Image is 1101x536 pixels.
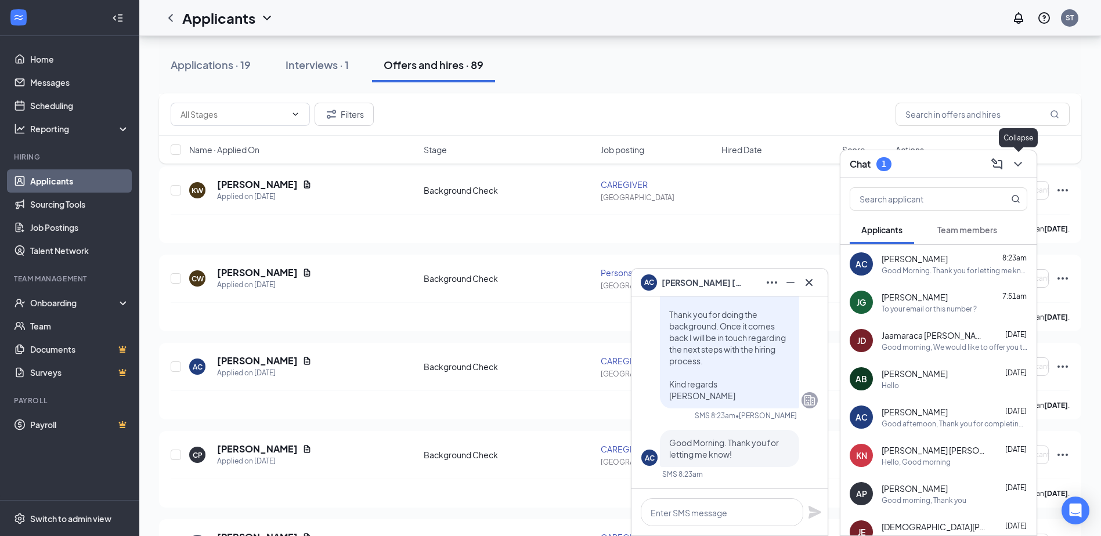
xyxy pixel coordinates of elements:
svg: Minimize [784,276,797,289]
svg: Document [302,444,312,454]
div: Payroll [14,396,127,405]
svg: QuestionInfo [1037,11,1051,25]
div: KN [856,450,867,461]
b: [DATE] [1044,224,1068,233]
span: [DATE] [1005,521,1027,530]
svg: ChevronDown [1011,157,1025,171]
a: Applicants [30,169,129,193]
h5: [PERSON_NAME] [217,443,298,455]
span: [PERSON_NAME] [882,368,948,379]
div: Switch to admin view [30,513,111,524]
div: Background Check [424,449,594,461]
button: ChevronDown [1009,155,1027,173]
span: [PERSON_NAME] [882,253,948,265]
span: [PERSON_NAME] [PERSON_NAME] [882,444,986,456]
span: Jaamaraca [PERSON_NAME] [882,329,986,341]
div: Good Morning. Thank you for letting me know! [882,266,1027,276]
div: Hiring [14,152,127,162]
svg: Notifications [1012,11,1026,25]
span: Applicants [861,224,903,235]
div: Applied on [DATE] [217,455,312,467]
div: Reporting [30,123,130,135]
span: Good Morning. Thank you for letting me know! [669,437,779,459]
svg: ChevronLeft [164,11,178,25]
div: Good morning, Thank you [882,495,966,505]
div: [GEOGRAPHIC_DATA] [601,193,714,202]
a: Sourcing Tools [30,193,129,216]
a: Team [30,314,129,338]
div: Collapse [999,128,1038,147]
svg: WorkstreamLogo [13,12,24,23]
div: Hello, Good morning [882,457,951,467]
span: [DATE] [1005,407,1027,415]
svg: UserCheck [14,297,26,309]
span: Name · Applied On [189,144,259,155]
input: All Stages [181,108,286,121]
h3: Chat [850,158,871,171]
div: Applied on [DATE] [217,191,312,202]
svg: Plane [808,505,822,519]
h5: [PERSON_NAME] [217,354,298,367]
a: Talent Network [30,239,129,262]
svg: Collapse [112,12,124,24]
svg: ComposeMessage [990,157,1004,171]
span: • [PERSON_NAME] [735,411,797,421]
a: Scheduling [30,94,129,117]
a: Job Postings [30,216,129,239]
svg: Ellipses [1056,448,1070,462]
span: [DATE] [1005,445,1027,454]
div: AC [193,362,203,372]
button: Waiting on Applicant [981,181,1049,200]
svg: ChevronDown [260,11,274,25]
div: Hello [882,381,899,390]
div: AC [645,453,655,463]
div: CW [192,274,204,284]
span: Job posting [601,144,644,155]
div: Background Check [424,361,594,372]
div: KW [192,186,203,195]
div: Background Check [424,184,594,196]
span: Hired Date [721,144,762,155]
div: 1 [882,159,886,169]
div: Applied on [DATE] [217,367,312,379]
div: Onboarding [30,297,120,309]
button: Cross [800,273,818,292]
div: ST [1066,13,1074,23]
span: [PERSON_NAME] [882,406,948,418]
div: CAREGIVER [601,355,714,367]
h5: [PERSON_NAME] [217,178,298,191]
svg: Settings [14,513,26,524]
span: Score [842,144,865,155]
svg: Document [302,268,312,277]
div: Interviews · 1 [286,57,349,72]
button: ComposeMessage [988,155,1006,173]
span: [DATE] [1005,483,1027,492]
div: CAREGIVER [601,443,714,455]
svg: Filter [324,107,338,121]
svg: Ellipses [765,276,779,289]
span: [DATE] [1005,330,1027,339]
button: Filter Filters [315,103,374,126]
div: Good afternoon, Thank you for completing the full application. There is nothing else needed at th... [882,419,1027,429]
div: AC [855,411,868,423]
svg: Company [803,393,817,407]
a: PayrollCrown [30,413,129,436]
div: Personal Care Assistant (PCA) [601,267,714,278]
input: Search in offers and hires [896,103,1070,126]
a: Messages [30,71,129,94]
div: [GEOGRAPHIC_DATA] [601,281,714,291]
span: [DATE] [1005,368,1027,377]
span: 7:51am [1002,292,1027,300]
span: [PERSON_NAME] [PERSON_NAME] [662,276,743,289]
span: [PERSON_NAME] [882,291,948,303]
svg: Ellipses [1056,271,1070,285]
span: Team members [937,224,997,235]
svg: Ellipses [1056,360,1070,374]
div: SMS 8:23am [695,411,735,421]
div: AC [855,258,868,270]
button: Waiting on Applicant [981,269,1049,288]
span: [PERSON_NAME] [882,483,948,494]
b: [DATE] [1044,401,1068,410]
button: Waiting on Applicant [981,357,1049,376]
